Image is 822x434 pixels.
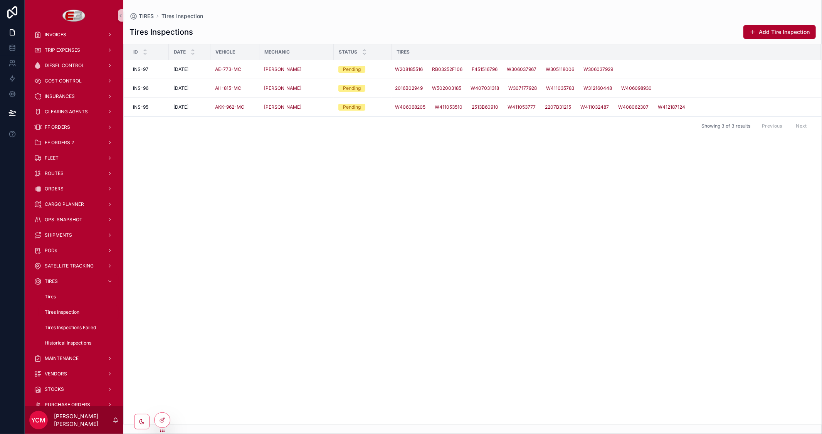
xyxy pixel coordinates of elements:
[545,104,571,110] span: 2207B31215
[397,49,410,55] span: Tires
[45,232,72,238] span: SHIPMENTS
[215,85,241,91] a: AH-815-MC
[343,85,361,92] div: Pending
[45,155,59,161] span: FLEET
[29,244,119,257] a: PODs
[133,104,148,110] span: INS-95
[29,259,119,273] a: SATELLITE TRACKING
[432,103,466,112] a: W411053510
[743,25,816,39] a: Add Tire Inspection
[435,104,462,110] span: W411053510
[615,103,652,112] a: W408062307
[215,66,255,72] a: AE-773-MC
[173,85,188,91] span: [DATE]
[29,274,119,288] a: TIRES
[32,415,46,425] span: YCM
[542,103,574,112] a: 2207B31215
[29,74,119,88] a: COST CONTROL
[45,186,64,192] span: ORDERS
[29,151,119,165] a: FLEET
[395,66,423,72] span: W208185516
[264,85,301,91] span: [PERSON_NAME]
[129,27,193,37] h1: Tires Inspections
[45,32,66,38] span: INVOICES
[29,136,119,150] a: FF ORDERS 2
[45,170,64,177] span: ROUTES
[655,103,688,112] a: W412187124
[161,12,203,20] a: Tires Inspection
[508,85,537,91] span: W307177928
[133,85,164,91] a: INS-96
[343,66,361,73] div: Pending
[45,263,94,269] span: SATELLITE TRACKING
[338,66,387,73] a: Pending
[29,182,119,196] a: ORDERS
[133,85,148,91] span: INS-96
[264,66,329,72] a: [PERSON_NAME]
[395,85,423,91] span: 2016B02949
[45,278,58,284] span: TIRES
[621,85,652,91] span: W406098930
[215,66,241,72] a: AE-773-MC
[45,402,90,408] span: PURCHASE ORDERS
[133,66,164,72] a: INS-97
[39,336,119,350] a: Historical Inspections
[25,31,123,406] div: scrollable content
[392,84,426,93] a: 2016B02949
[543,65,577,74] a: W305118006
[45,340,91,346] span: Historical Inspections
[45,309,79,315] span: Tires Inspection
[129,12,154,20] a: TIRES
[29,197,119,211] a: CARGO PLANNER
[45,247,57,254] span: PODs
[392,103,429,112] a: W406068205
[580,84,615,93] a: W312160448
[215,104,244,110] a: AKK-962-MC
[338,104,387,111] a: Pending
[29,89,119,103] a: INSURANCES
[45,62,84,69] span: DIESEL CONTROL
[472,104,498,110] span: 2513B60910
[29,120,119,134] a: FF ORDERS
[29,213,119,227] a: OPS. SNAPSHOT
[29,167,119,180] a: ROUTES
[580,104,609,110] span: W411032487
[618,104,649,110] span: W408062307
[392,101,812,113] a: W406068205W4110535102513B60910W4110537772207B31215W411032487W408062307W412187124
[45,217,82,223] span: OPS. SNAPSHOT
[469,103,501,112] a: 2513B60910
[432,66,462,72] span: RB03252F106
[264,85,329,91] a: [PERSON_NAME]
[29,352,119,365] a: MAINTENANCE
[173,66,206,72] a: [DATE]
[471,85,499,91] span: W407031318
[264,104,301,110] span: [PERSON_NAME]
[54,412,113,428] p: [PERSON_NAME] [PERSON_NAME]
[29,43,119,57] a: TRIP EXPENSES
[215,49,235,55] span: Vehicle
[577,103,612,112] a: W411032487
[139,12,154,20] span: TIRES
[45,109,88,115] span: CLEARING AGENTS
[546,66,574,72] span: W305118006
[29,28,119,42] a: INVOICES
[215,104,255,110] a: AKK-962-MC
[507,66,536,72] span: W306037967
[429,65,466,74] a: RB03252F106
[429,84,464,93] a: W502003185
[392,82,812,94] a: 2016B02949W502003185W407031318W307177928W411035783W312160448W406098930
[29,228,119,242] a: SHIPMENTS
[215,85,255,91] a: AH-815-MC
[133,49,138,55] span: Id
[173,104,206,110] a: [DATE]
[45,294,56,300] span: Tires
[264,49,290,55] span: Mechanic
[29,105,119,119] a: CLEARING AGENTS
[467,84,502,93] a: W407031318
[583,85,612,91] span: W312160448
[173,104,188,110] span: [DATE]
[432,85,461,91] span: W502003185
[45,140,74,146] span: FF ORDERS 2
[338,85,387,92] a: Pending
